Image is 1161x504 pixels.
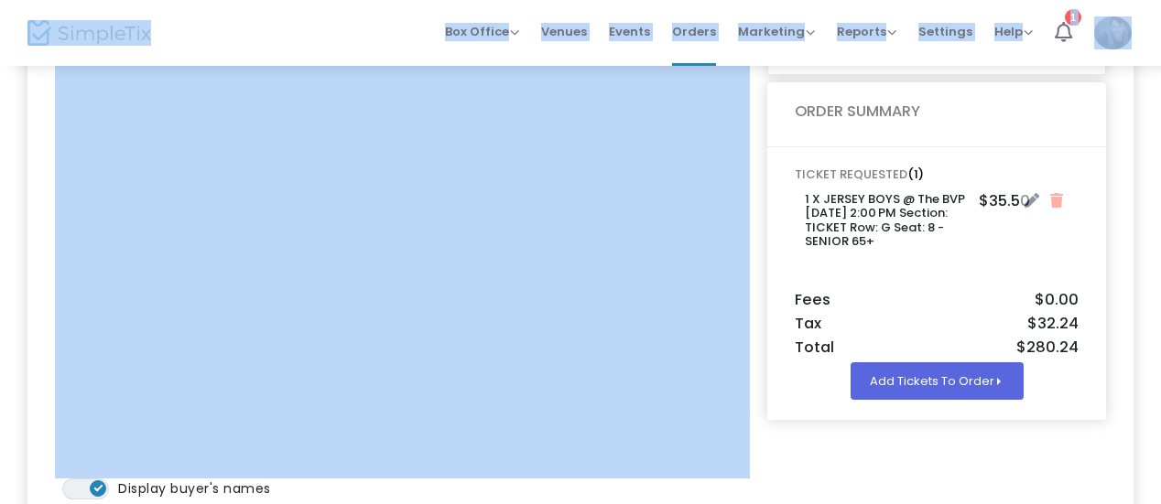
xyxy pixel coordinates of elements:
span: Reports [837,23,896,40]
div: 1 [1065,9,1081,26]
span: Box Office [445,23,519,40]
span: Display buyer's names [118,479,271,498]
span: (1) [907,166,924,183]
span: Settings [918,8,972,55]
h5: Fees [795,291,1079,309]
h5: Tax [795,315,1079,333]
button: Add Tickets To Order [851,362,1024,399]
span: Venues [541,8,587,55]
span: Events [609,8,650,55]
span: Help [994,23,1033,40]
h5: $35.50 [979,192,1030,210]
iframe: seating chart [55,38,750,478]
span: Marketing [738,23,815,40]
h5: ORDER SUMMARY [795,102,1079,121]
span: $32.24 [1027,315,1079,333]
span: $0.00 [1035,291,1079,309]
span: ON [94,483,103,492]
button: Close [1019,192,1045,212]
span: $280.24 [1016,338,1079,357]
button: Close [1045,192,1069,212]
h6: 1 X JERSEY BOYS @ The BVP [DATE] 2:00 PM Section: TICKET Row: G Seat: 8 - SENIOR 65+ [805,192,968,249]
h6: TICKET REQUESTED [795,167,1079,182]
h5: Total [795,338,1079,357]
span: Orders [672,8,716,55]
